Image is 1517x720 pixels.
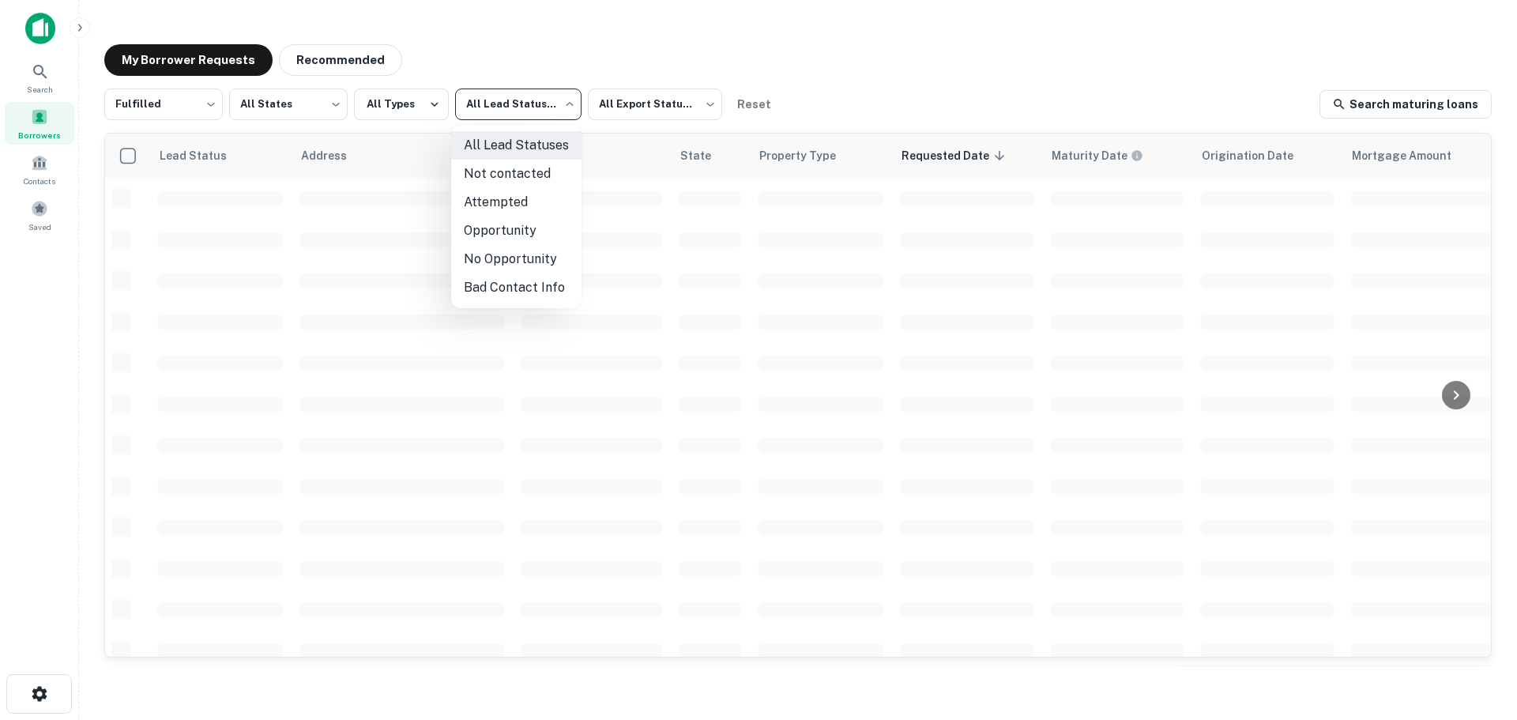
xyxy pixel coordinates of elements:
li: Attempted [451,188,582,217]
li: Bad Contact Info [451,273,582,302]
li: No Opportunity [451,245,582,273]
li: Not contacted [451,160,582,188]
li: All Lead Statuses [451,131,582,160]
li: Opportunity [451,217,582,245]
iframe: Chat Widget [1438,594,1517,669]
